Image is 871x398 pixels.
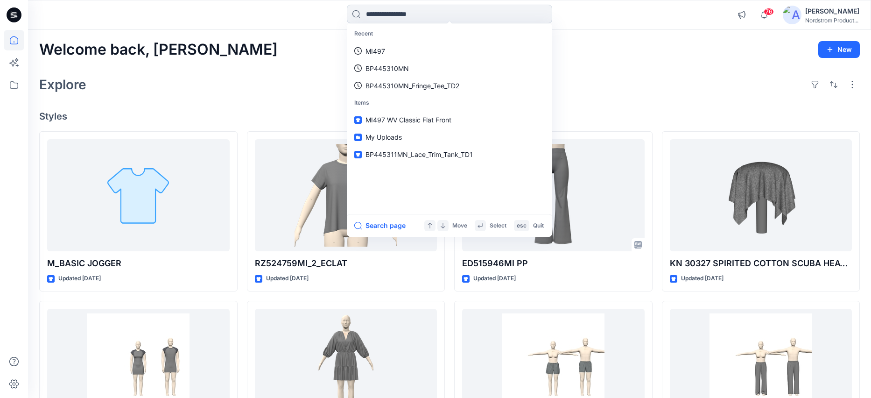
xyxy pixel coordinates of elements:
[490,221,506,231] p: Select
[805,6,859,17] div: [PERSON_NAME]
[349,111,550,128] a: MI497 WV Classic Flat Front
[255,139,437,252] a: RZ524759MI_2_ECLAT
[764,8,774,15] span: 76
[47,139,230,252] a: M_BASIC JOGGER
[349,94,550,112] p: Items
[47,257,230,270] p: M_BASIC JOGGER
[681,274,723,284] p: Updated [DATE]
[462,257,645,270] p: ED515946MI PP
[670,139,852,252] a: KN 30327 SPIRITED COTTON SCUBA HEATHER-44% Cotton,49% Polyester,7% Spandex-350-GKC3799H-2
[462,139,645,252] a: ED515946MI PP
[365,133,402,141] span: My Uploads
[39,77,86,92] h2: Explore
[452,221,467,231] p: Move
[349,60,550,77] a: BP445310MN
[818,41,860,58] button: New
[365,46,385,56] p: MI497
[365,150,473,158] span: BP445311MN_Lace_Trim_Tank_TD1
[266,274,309,284] p: Updated [DATE]
[354,220,406,231] button: Search page
[365,64,409,73] p: BP445310MN
[365,116,451,124] span: MI497 WV Classic Flat Front
[365,81,459,91] p: BP445310MN_Fringe_Tee_TD2
[783,6,801,24] img: avatar
[39,41,278,58] h2: Welcome back, [PERSON_NAME]
[349,25,550,43] p: Recent
[349,43,550,60] a: MI497
[349,128,550,146] a: My Uploads
[533,221,544,231] p: Quit
[349,146,550,163] a: BP445311MN_Lace_Trim_Tank_TD1
[670,257,852,270] p: KN 30327 SPIRITED COTTON SCUBA HEATHER-44% Cotton,49% Polyester,7% Spandex-350-GKC3799H-2
[805,17,859,24] div: Nordstrom Product...
[58,274,101,284] p: Updated [DATE]
[39,111,860,122] h4: Styles
[255,257,437,270] p: RZ524759MI_2_ECLAT
[473,274,516,284] p: Updated [DATE]
[517,221,527,231] p: esc
[349,77,550,94] a: BP445310MN_Fringe_Tee_TD2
